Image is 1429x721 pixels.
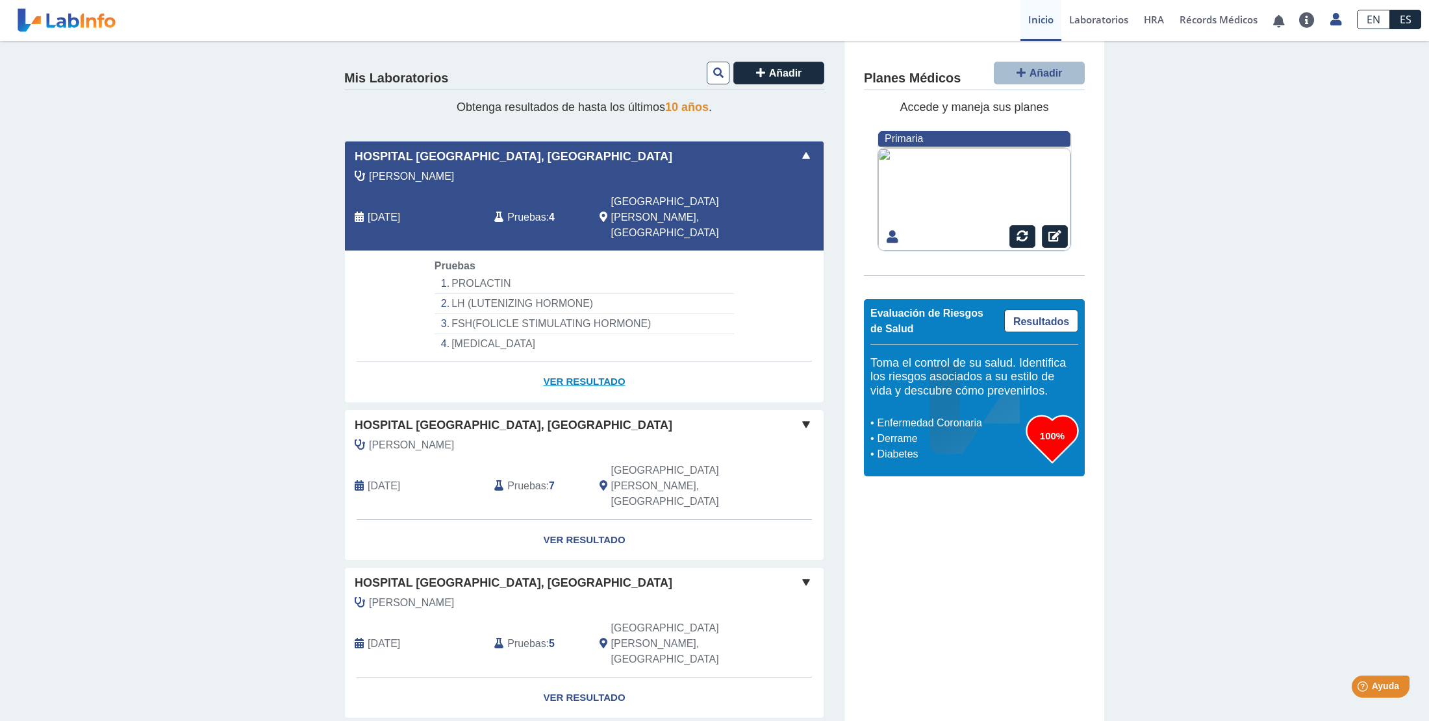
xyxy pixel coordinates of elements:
[355,417,672,434] span: Hospital [GEOGRAPHIC_DATA], [GEOGRAPHIC_DATA]
[611,620,755,667] span: San Juan, PR
[1030,67,1063,79] span: Añadir
[435,274,734,294] li: PROLACTIN
[769,67,802,79] span: Añadir
[507,478,546,494] span: Pruebas
[994,62,1085,84] button: Añadir
[870,308,983,334] span: Evaluación de Riesgos de Salud
[345,361,824,402] a: Ver Resultado
[368,636,400,652] span: 2024-07-05
[1004,310,1078,332] a: Resultados
[1313,670,1415,707] iframe: Help widget launcher
[485,194,589,241] div: :
[864,71,961,86] h4: Planes Médicos
[355,574,672,592] span: Hospital [GEOGRAPHIC_DATA], [GEOGRAPHIC_DATA]
[368,210,400,225] span: 2025-08-08
[369,169,454,184] span: Rivera Herrera, Jorge
[485,620,589,667] div: :
[549,480,555,491] b: 7
[457,101,712,114] span: Obtenga resultados de hasta los últimos .
[611,463,755,509] span: San Juan, PR
[900,101,1048,114] span: Accede y maneja sus planes
[435,334,734,354] li: [MEDICAL_DATA]
[435,314,734,334] li: FSH(FOLICLE STIMULATING HORMONE)
[874,446,1026,462] li: Diabetes
[549,638,555,649] b: 5
[507,636,546,652] span: Pruebas
[435,294,734,314] li: LH (LUTENIZING HORMONE)
[485,463,589,509] div: :
[870,356,1078,398] h5: Toma el control de su salud. Identifica los riesgos asociados a su estilo de vida y descubre cómo...
[435,260,475,271] span: Pruebas
[507,210,546,225] span: Pruebas
[874,431,1026,446] li: Derrame
[1144,13,1164,26] span: HRA
[355,148,672,165] span: Hospital [GEOGRAPHIC_DATA], [GEOGRAPHIC_DATA]
[1357,10,1390,29] a: EN
[874,415,1026,431] li: Enfermedad Coronaria
[369,595,454,611] span: Rivera Herrera, Jorge
[345,520,824,561] a: Ver Resultado
[344,71,448,86] h4: Mis Laboratorios
[1026,428,1078,444] h3: 100%
[611,194,755,241] span: San Juan, PR
[1390,10,1421,29] a: ES
[369,437,454,453] span: Rodriguez Escudero, Jose
[733,62,824,84] button: Añadir
[549,212,555,223] b: 4
[665,101,709,114] span: 10 años
[368,478,400,494] span: 2025-03-04
[885,133,923,144] span: Primaria
[345,678,824,718] a: Ver Resultado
